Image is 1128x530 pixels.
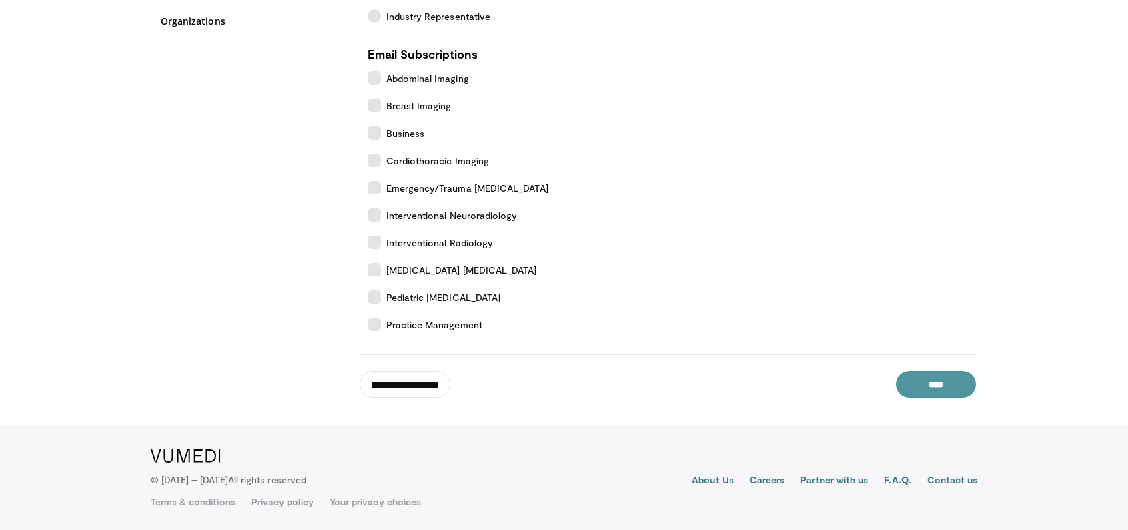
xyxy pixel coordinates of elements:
[386,318,482,332] span: Practice Management
[692,473,734,489] a: About Us
[386,154,490,168] span: Cardiothoracic Imaging
[927,473,978,489] a: Contact us
[151,449,221,463] img: VuMedi Logo
[386,290,501,304] span: Pediatric [MEDICAL_DATA]
[750,473,785,489] a: Careers
[330,495,421,509] a: Your privacy choices
[251,495,314,509] a: Privacy policy
[386,208,518,222] span: Interventional Neuroradiology
[386,126,425,140] span: Business
[386,9,491,23] span: Industry Representative
[800,473,868,489] a: Partner with us
[386,99,452,113] span: Breast Imaging
[884,473,911,489] a: F.A.Q.
[386,71,469,85] span: Abdominal Imaging
[386,263,537,277] span: [MEDICAL_DATA] [MEDICAL_DATA]
[368,47,478,61] strong: Email Subscriptions
[161,14,348,28] a: Organizations
[386,236,494,250] span: Interventional Radiology
[228,474,306,485] span: All rights reserved
[151,473,307,487] p: © [DATE] – [DATE]
[386,181,548,195] span: Emergency/Trauma [MEDICAL_DATA]
[151,495,235,509] a: Terms & conditions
